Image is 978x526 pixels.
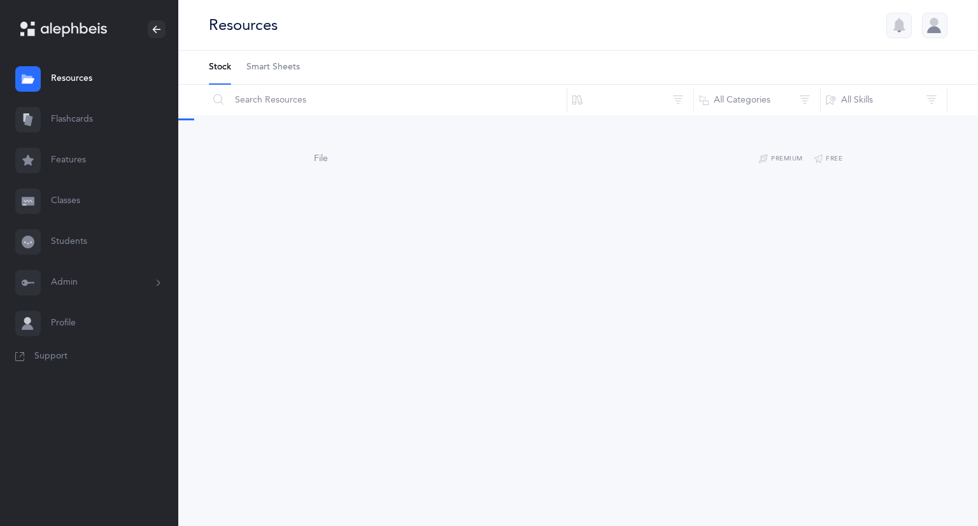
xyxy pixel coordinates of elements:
[693,85,821,115] button: All Categories
[246,61,300,74] span: Smart Sheets
[813,152,843,167] button: Free
[34,350,67,363] span: Support
[314,153,328,164] span: File
[209,15,278,36] div: Resources
[820,85,947,115] button: All Skills
[208,85,567,115] input: Search Resources
[758,152,803,167] button: Premium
